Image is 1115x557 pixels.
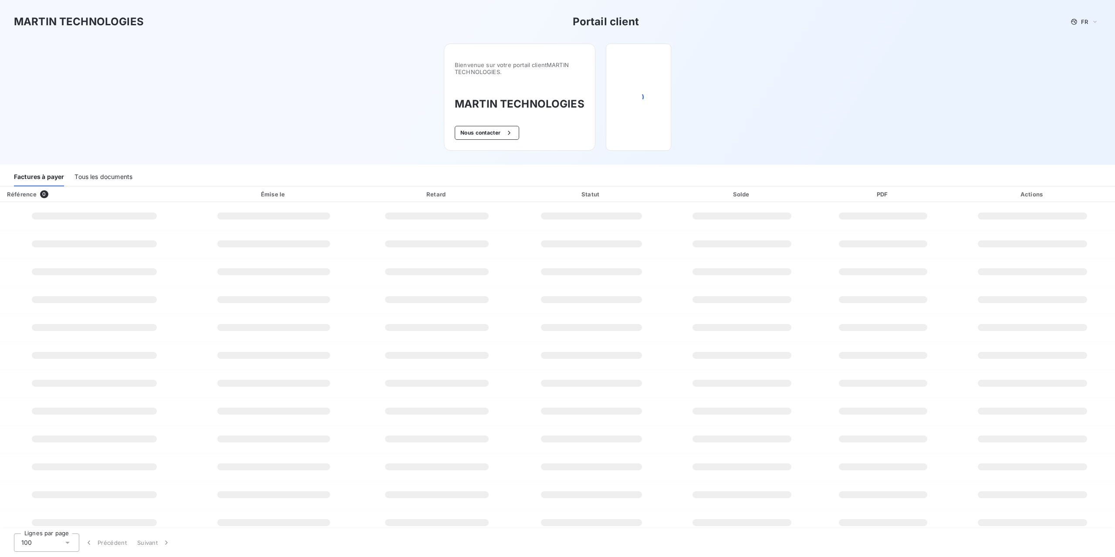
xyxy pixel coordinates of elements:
[7,191,37,198] div: Référence
[573,14,639,30] h3: Portail client
[14,14,144,30] h3: MARTIN TECHNOLOGIES
[1081,18,1088,25] span: FR
[455,126,519,140] button: Nous contacter
[14,168,64,186] div: Factures à payer
[190,190,357,199] div: Émise le
[455,61,585,75] span: Bienvenue sur votre portail client MARTIN TECHNOLOGIES .
[40,190,48,198] span: 0
[952,190,1113,199] div: Actions
[669,190,814,199] div: Solde
[79,533,132,552] button: Précédent
[455,96,585,112] h3: MARTIN TECHNOLOGIES
[361,190,514,199] div: Retard
[517,190,666,199] div: Statut
[818,190,948,199] div: PDF
[74,168,132,186] div: Tous les documents
[132,533,176,552] button: Suivant
[21,538,32,547] span: 100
